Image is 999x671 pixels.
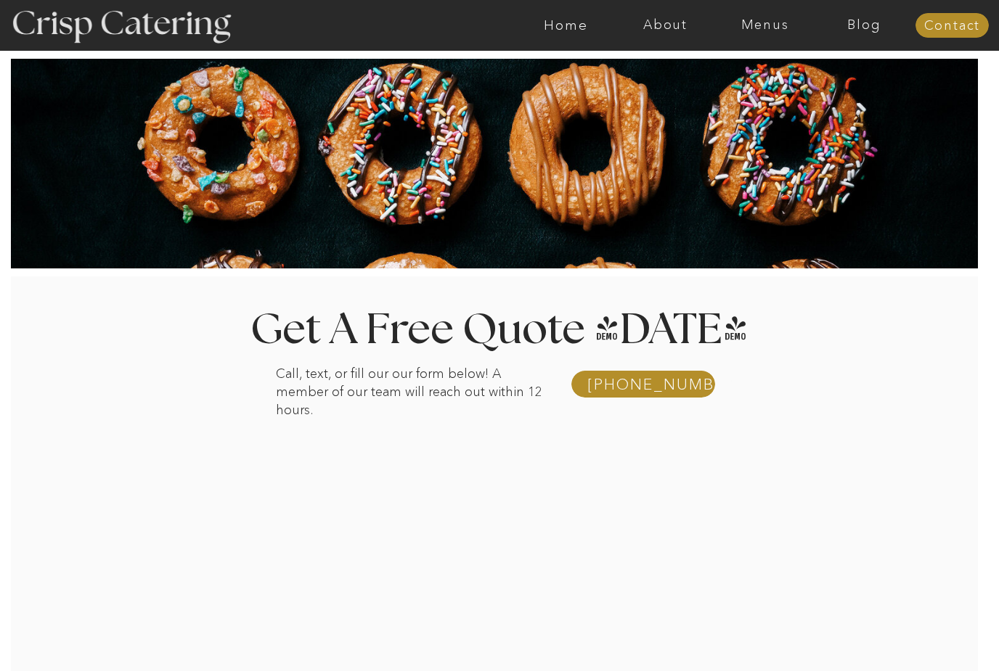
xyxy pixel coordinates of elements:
h1: Get A Free Quote [DATE] [213,309,786,352]
a: Contact [916,19,989,33]
a: About [616,18,715,33]
p: Call, text, or fill our our form below! A member of our team will reach out within 12 hours. [276,365,552,379]
a: [PHONE_NUMBER] [587,376,703,392]
a: Home [516,18,616,33]
a: Blog [815,18,914,33]
a: Menus [715,18,815,33]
